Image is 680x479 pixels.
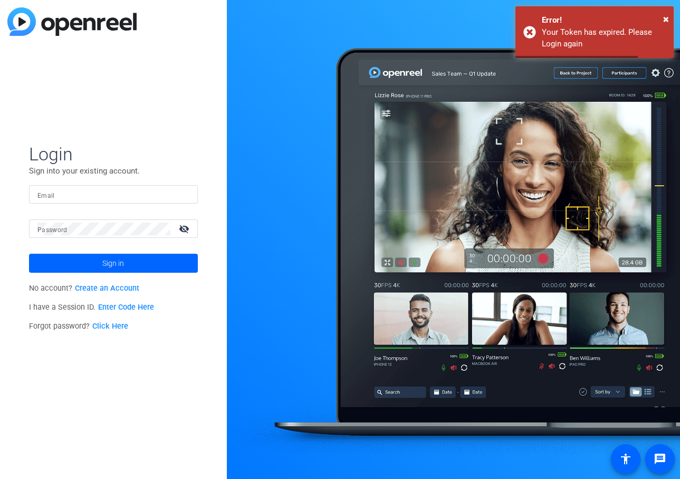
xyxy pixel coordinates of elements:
mat-icon: visibility_off [173,221,198,236]
a: Click Here [92,322,128,331]
div: Your Token has expired. Please Login again [542,26,666,50]
input: Enter Email Address [37,188,189,201]
img: blue-gradient.svg [7,7,137,36]
div: Error! [542,14,666,26]
span: I have a Session ID. [29,303,154,312]
button: Close [663,11,669,27]
span: No account? [29,284,139,293]
button: Sign in [29,254,198,273]
mat-icon: accessibility [619,453,632,465]
p: Sign into your existing account. [29,165,198,177]
mat-icon: message [654,453,666,465]
a: Enter Code Here [98,303,154,312]
a: Create an Account [75,284,139,293]
span: × [663,13,669,25]
span: Sign in [102,250,124,276]
mat-label: Password [37,226,68,234]
span: Forgot password? [29,322,128,331]
span: Login [29,143,198,165]
mat-label: Email [37,192,55,199]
